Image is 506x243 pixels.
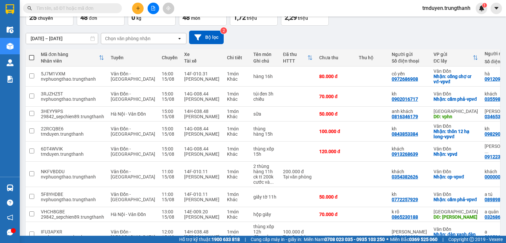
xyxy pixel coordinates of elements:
[162,209,178,214] div: 13:00
[227,234,247,240] div: Khác
[253,146,276,157] div: thùng xốp 15h
[41,71,104,76] div: 5J7M1VXM
[184,126,220,131] div: 14G-008.44
[434,68,478,74] div: Vân Đồn
[253,52,276,57] div: Tên món
[434,227,478,232] div: Vân Đồn
[283,229,313,234] div: 100.000 đ
[392,234,418,240] div: 0974621666
[162,76,178,82] div: 15/08
[41,169,104,174] div: NKFVBDDU
[41,214,104,220] div: 29842_sepchien89.trungthanh
[105,35,151,42] div: Chọn văn phòng nhận
[227,146,247,151] div: 1 món
[162,214,178,220] div: 15/08
[131,13,135,21] span: 0
[111,111,146,117] span: Hà Nội - Vân Đồn
[111,192,155,202] span: Vân Đồn - [GEOGRAPHIC_DATA]
[319,111,352,117] div: 50.000 đ
[184,151,220,157] div: [PERSON_NAME]
[162,55,178,60] div: Chuyến
[483,3,486,8] span: 1
[184,169,220,174] div: 14F-010.11
[409,237,437,242] strong: 0369 525 060
[392,96,418,102] div: 0902016717
[253,174,276,185] div: ck tt 200k cước và 50k ship ngày 15/8 lúc 13h50p agri
[434,169,478,174] div: Vân Đồn
[162,96,178,102] div: 15/08
[184,91,220,96] div: 14G-008.44
[184,114,220,119] div: [PERSON_NAME]
[38,15,53,21] span: chuyến
[183,13,190,21] span: 48
[298,15,308,21] span: triệu
[184,52,220,57] div: Xe
[253,74,276,79] div: hàng 16h
[227,91,247,96] div: 1 món
[434,114,478,119] div: DĐ: vphn
[227,151,247,157] div: Khác
[227,71,247,76] div: 1 món
[177,36,182,41] svg: open
[26,33,98,44] input: Select a date range.
[390,236,437,243] span: Miền Bắc
[253,111,276,117] div: sữa
[162,197,178,202] div: 15/08
[184,214,220,220] div: [PERSON_NAME]
[253,224,276,234] div: thùng xốp 12h
[184,192,220,197] div: 14F-010.11
[41,76,104,82] div: nvphuongthao.trungthanh
[162,234,178,240] div: 15/08
[162,71,178,76] div: 16:00
[166,6,171,11] span: aim
[392,229,427,234] div: c giang
[162,91,178,96] div: 15:00
[227,131,247,137] div: Khác
[434,214,478,220] div: DĐ: aeon hđ
[7,184,14,191] img: warehouse-icon
[392,197,418,202] div: 0772257929
[41,197,104,202] div: nvphuongthao.trungthanh
[392,71,427,76] div: cô yến
[7,214,13,221] span: notification
[392,76,418,82] div: 0972686908
[319,129,352,134] div: 100.000 đ
[162,146,178,151] div: 15:00
[227,197,247,202] div: Khác
[253,58,276,64] div: Ghi chú
[319,149,352,154] div: 120.000 đ
[220,27,227,34] sup: 2
[27,6,32,11] span: search
[163,3,174,14] button: aim
[434,129,478,139] div: Nhận: thôn 12 hạ long-vpvđ
[41,229,104,234] div: IFU3APXR
[430,49,481,67] th: Toggle SortBy
[283,174,313,179] div: Tại văn phòng
[227,214,247,220] div: Khác
[227,114,247,119] div: Khác
[392,151,418,157] div: 0913268639
[148,3,159,14] button: file-add
[41,234,104,240] div: tmduyen.trungthanh
[285,13,297,21] span: 2,29
[7,229,13,235] span: message
[111,146,155,157] span: Vân Đồn - [GEOGRAPHIC_DATA]
[38,49,107,67] th: Toggle SortBy
[6,4,14,14] img: logo-vxr
[434,232,478,242] div: Nhận: đèn xanh đèn đỏ, tô hiệu, cp-vpvđ
[392,109,427,114] div: anh khách
[132,3,144,14] button: plus
[319,74,352,79] div: 80.000 đ
[304,236,385,243] span: Miền Nam
[41,109,104,114] div: 3HEYY9PS
[184,71,220,76] div: 14F-010.31
[184,76,220,82] div: [PERSON_NAME]
[392,174,418,179] div: 0354382626
[41,151,104,157] div: tmduyen.trungthanh
[280,49,316,67] th: Toggle SortBy
[162,109,178,114] div: 15:00
[41,126,104,131] div: 22RCQBE6
[434,96,478,102] div: Nhận: cẩm phả-vpvđ
[111,91,155,102] span: Vân Đồn - [GEOGRAPHIC_DATA]
[136,6,140,11] span: plus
